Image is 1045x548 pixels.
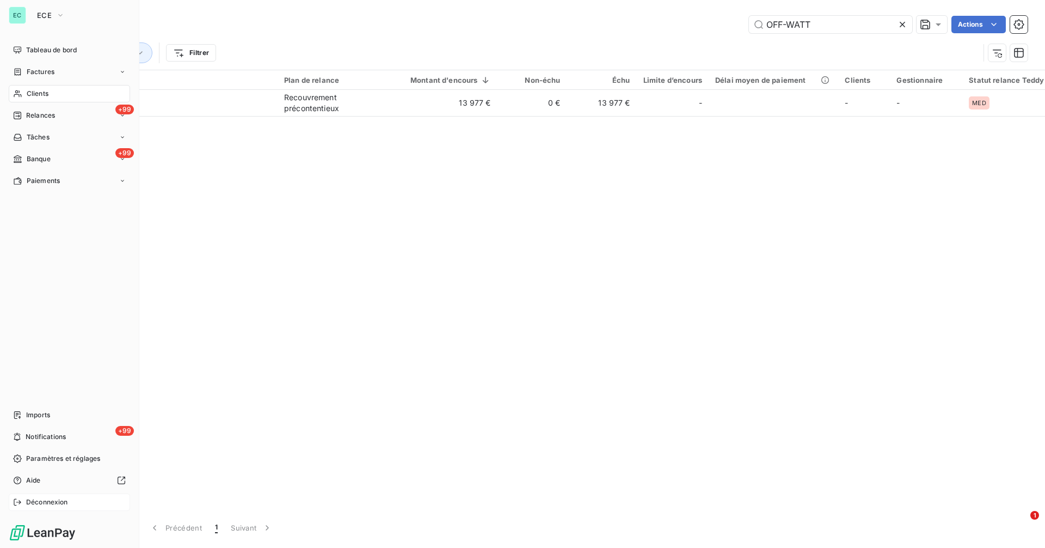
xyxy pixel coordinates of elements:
[115,426,134,436] span: +99
[26,410,50,420] span: Imports
[27,67,54,77] span: Factures
[497,90,567,116] td: 0 €
[284,92,384,114] div: Recouvrement précontentieux
[715,76,832,84] div: Délai moyen de paiement
[26,432,66,442] span: Notifications
[1030,511,1039,520] span: 1
[27,89,48,99] span: Clients
[845,76,883,84] div: Clients
[9,524,76,541] img: Logo LeanPay
[26,476,41,485] span: Aide
[951,16,1006,33] button: Actions
[504,76,561,84] div: Non-échu
[26,497,68,507] span: Déconnexion
[27,154,51,164] span: Banque
[143,516,208,539] button: Précédent
[9,7,26,24] div: EC
[574,76,630,84] div: Échu
[37,11,52,20] span: ECE
[699,98,702,108] span: -
[224,516,279,539] button: Suivant
[115,148,134,158] span: +99
[26,454,100,464] span: Paramètres et réglages
[972,100,986,106] span: MED
[26,45,77,55] span: Tableau de bord
[115,105,134,114] span: +99
[896,76,956,84] div: Gestionnaire
[749,16,912,33] input: Rechercher
[397,76,491,84] div: Montant d'encours
[845,98,848,107] span: -
[26,111,55,120] span: Relances
[643,76,702,84] div: Limite d’encours
[27,132,50,142] span: Tâches
[284,76,384,84] div: Plan de relance
[9,472,130,489] a: Aide
[208,516,224,539] button: 1
[166,44,216,62] button: Filtrer
[215,522,218,533] span: 1
[391,90,497,116] td: 13 977 €
[27,176,60,186] span: Paiements
[1008,511,1034,537] iframe: Intercom live chat
[567,90,637,116] td: 13 977 €
[896,98,900,107] span: -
